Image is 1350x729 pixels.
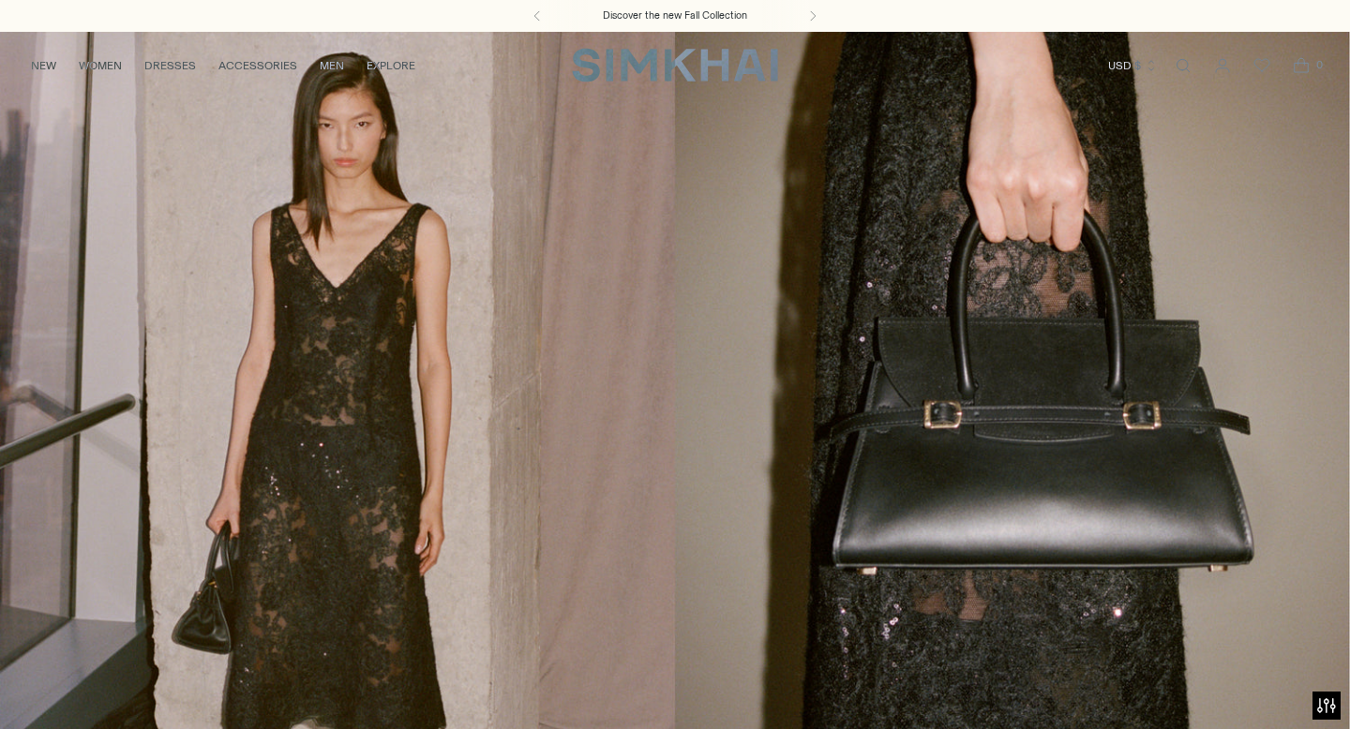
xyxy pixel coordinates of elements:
[218,45,297,86] a: ACCESSORIES
[1204,47,1241,84] a: Go to the account page
[144,45,196,86] a: DRESSES
[1311,56,1327,73] span: 0
[1243,47,1281,84] a: Wishlist
[79,45,122,86] a: WOMEN
[1108,45,1158,86] button: USD $
[367,45,415,86] a: EXPLORE
[31,45,56,86] a: NEW
[1282,47,1320,84] a: Open cart modal
[320,45,344,86] a: MEN
[572,47,778,83] a: SIMKHAI
[1164,47,1202,84] a: Open search modal
[603,8,747,23] a: Discover the new Fall Collection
